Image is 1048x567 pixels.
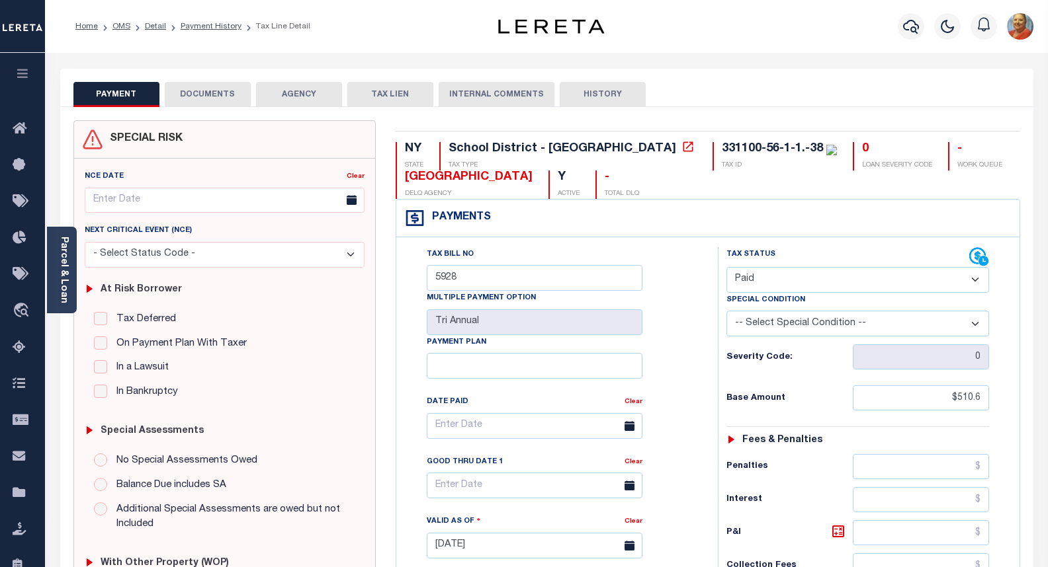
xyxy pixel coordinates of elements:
[101,426,204,437] h6: Special Assessments
[405,170,533,185] div: [GEOGRAPHIC_DATA]
[165,82,251,107] button: DOCUMENTS
[427,293,536,304] label: Multiple Payment Option
[449,161,697,170] p: TAX TYPE
[75,22,98,30] a: Home
[85,188,365,213] input: Enter Date
[853,487,988,512] input: $
[427,515,481,527] label: Valid as Of
[110,478,226,493] label: Balance Due includes SA
[726,295,805,306] label: Special Condition
[59,237,68,303] a: Parcel & Loan
[112,22,130,30] a: OMS
[605,189,639,199] p: TOTAL DLQ
[110,385,178,400] label: In Bankruptcy
[853,520,988,545] input: $
[605,170,639,185] div: -
[181,22,241,30] a: Payment History
[957,142,1002,157] div: -
[726,461,853,472] h6: Penalties
[742,435,822,446] h6: Fees & Penalties
[101,284,182,295] h6: At Risk Borrower
[726,494,853,505] h6: Interest
[110,336,247,352] label: On Payment Plan With Taxer
[449,143,676,155] div: School District - [GEOGRAPHIC_DATA]
[625,459,642,465] a: Clear
[625,518,642,525] a: Clear
[256,82,342,107] button: AGENCY
[110,502,355,532] label: Additional Special Assessments are owed but not Included
[558,189,580,199] p: ACTIVE
[957,161,1002,170] p: WORK QUEUE
[85,171,124,182] label: NCE Date
[103,133,183,145] h4: SPECIAL RISK
[241,20,310,32] li: Tax Line Detail
[427,249,474,260] label: Tax Bill No
[110,360,169,375] label: In a Lawsuit
[405,161,423,170] p: STATE
[425,211,491,224] h4: Payments
[558,170,580,185] div: Y
[625,398,642,405] a: Clear
[13,303,34,320] i: travel_explore
[560,82,646,107] button: HISTORY
[405,189,533,199] p: DELQ AGENCY
[347,173,365,180] a: Clear
[726,523,853,542] h6: P&I
[110,312,176,327] label: Tax Deferred
[427,337,486,348] label: Payment Plan
[347,82,433,107] button: TAX LIEN
[145,22,166,30] a: Detail
[439,82,554,107] button: INTERNAL COMMENTS
[853,454,988,479] input: $
[405,142,423,157] div: NY
[862,161,932,170] p: LOAN SEVERITY CODE
[853,385,988,410] input: $
[862,142,932,157] div: 0
[726,249,775,260] label: Tax Status
[722,161,837,170] p: TAX ID
[722,143,823,155] div: 331100-56-1-1.-38
[427,533,642,558] input: Enter Date
[498,19,604,34] img: logo-dark.svg
[73,82,159,107] button: PAYMENT
[726,393,853,404] h6: Base Amount
[427,457,503,468] label: Good Thru Date 1
[726,352,853,363] h6: Severity Code:
[427,472,642,498] input: Enter Date
[427,413,642,439] input: Enter Date
[110,453,257,469] label: No Special Assessments Owed
[85,225,192,237] label: Next Critical Event (NCE)
[427,397,468,408] label: Date Paid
